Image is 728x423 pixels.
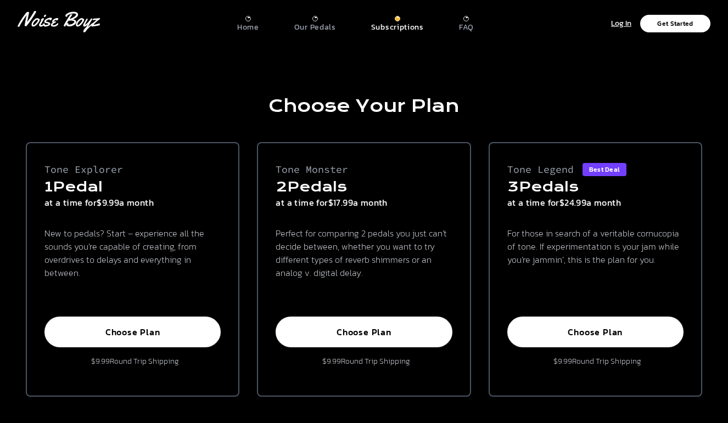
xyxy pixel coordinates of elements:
[459,22,474,32] p: FAQ
[507,160,574,179] p: Tone Legend
[276,227,452,279] p: Perfect for comparing 2 pedals you just can’t decide between, whether you want to try different t...
[44,178,221,196] h3: 1 Pedal
[589,166,620,173] p: Best Deal
[237,22,259,32] p: Home
[44,160,123,179] p: Tone Explorer
[26,96,702,116] h1: Choose Your Plan
[44,196,221,209] p: at a time for $9.99 a month
[237,12,259,32] a: Home
[57,326,209,337] p: Choose Plan
[371,12,424,32] a: Subscriptions
[507,227,684,266] p: For those in search of a veritable cornucopia of tone. If experimentation is your jam while you’r...
[276,178,452,196] h3: 2 Pedal s
[288,326,440,337] p: Choose Plan
[549,356,641,367] p: $ 9.99 Round Trip Shipping
[294,22,336,32] p: Our Pedals
[87,356,179,367] p: $ 9.99 Round Trip Shipping
[294,12,336,32] a: Our Pedals
[276,196,452,209] p: at a time for $17.99 a month
[507,317,684,347] button: Choose Plan
[276,317,452,347] button: Choose Plan
[318,356,410,367] p: $ 9.99 Round Trip Shipping
[640,15,710,32] button: Get Started
[44,317,221,347] button: Choose Plan
[371,22,424,32] p: Subscriptions
[44,227,221,279] p: New to pedals? Start – experience all the sounds you’re capable of creating, from overdrives to d...
[507,178,684,196] h3: 3 Pedal s
[459,12,474,32] a: FAQ
[507,196,684,209] p: at a time for $24.99 a month
[519,326,671,337] p: Choose Plan
[657,20,693,27] p: Get Started
[276,160,348,179] p: Tone Monster
[611,18,631,30] p: Log In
